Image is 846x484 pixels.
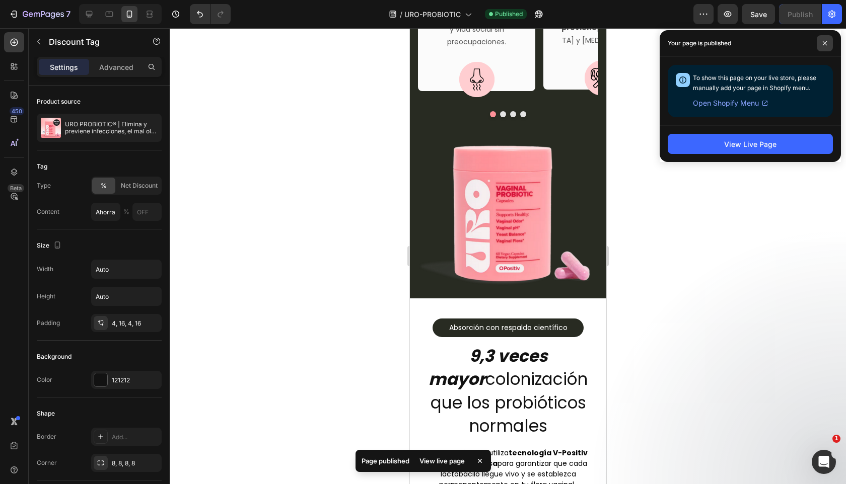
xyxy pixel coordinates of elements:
[112,433,159,442] div: Add...
[110,83,116,89] button: Dot
[50,62,78,72] p: Settings
[23,290,174,309] button: <p><span style="background-color:rgba(45,47,36,0);color:#FFFFFF;font-size:14px;">Absorción con re...
[693,74,816,92] span: To show this page on your live store, please manually add your page in Shopify menu.
[693,97,759,109] span: Open Shopify Menu
[90,83,96,89] button: Dot
[112,319,159,328] div: 4, 16, 4, 16
[668,134,833,154] button: View Live Page
[37,352,72,361] div: Background
[37,458,57,467] div: Corner
[19,316,137,363] strong: 9,3 veces mayor
[495,10,523,19] span: Published
[132,203,162,221] input: OFF
[779,4,821,24] button: Publish
[92,260,161,278] input: Auto
[400,9,402,20] span: /
[788,9,813,20] div: Publish
[121,181,158,190] span: Net Discount
[668,38,731,48] p: Your page is published
[100,83,106,89] button: Dot
[19,316,178,410] span: colonización que los probióticos normales
[49,430,88,440] strong: sinbiótica
[410,28,606,484] iframe: Design area
[41,118,61,138] img: product feature img
[9,420,188,462] p: Nuestra fórmula utiliza para garantizar que cada lactobacilo llegue vivo y se establezca permanen...
[112,376,159,385] div: 121212
[37,239,63,253] div: Size
[37,181,51,190] div: Type
[92,287,161,305] input: Auto
[37,318,60,328] div: Padding
[99,62,133,72] p: Advanced
[812,450,836,474] iframe: Intercom live chat
[66,8,70,20] p: 7
[750,10,767,19] span: Save
[37,432,56,441] div: Border
[742,4,775,24] button: Save
[91,203,120,221] input: SALE
[37,162,47,171] div: Tag
[37,207,59,216] div: Content
[724,139,777,149] div: View Live Page
[80,83,86,89] button: Dot
[190,4,231,24] div: Undo/Redo
[37,292,55,301] div: Height
[413,454,471,468] div: View live page
[404,9,461,20] span: URO-PROBIOTIC
[112,459,159,468] div: 8, 8, 8, 8
[832,435,840,443] span: 1
[10,107,24,115] div: 450
[123,207,129,216] span: %
[19,420,178,440] strong: tecnología V-Positiv Blend™
[362,456,409,466] p: Page published
[37,375,52,384] div: Color
[8,184,24,192] div: Beta
[101,181,107,190] span: %
[4,4,75,24] button: 7
[37,409,55,418] div: Shape
[37,97,81,106] div: Product source
[8,89,188,269] img: gempages_574687904794673951-9b6a1364-4151-4e07-ab77-979349c2c2e9.png
[39,294,158,304] span: Absorción con respaldo científico
[37,265,53,274] div: Width
[49,36,134,48] p: Discount Tag
[65,121,158,135] p: URO PROBIOTIC® | Elimina y previene infecciones, el mal olor y picazón en tu zona íntima en solo ...
[174,32,210,68] img: gempages_574687904794673951-e789c136-855e-4cdd-b0ed-9f916cf7e1b5.svg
